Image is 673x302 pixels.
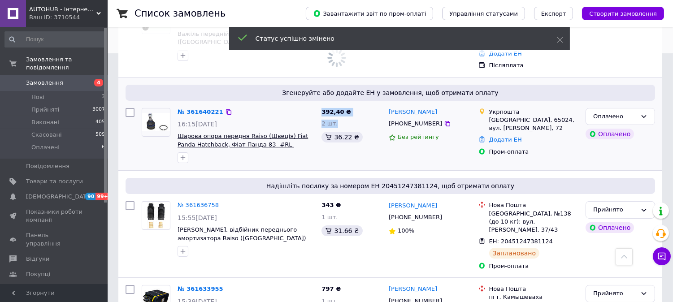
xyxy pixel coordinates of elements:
span: Замовлення [26,79,63,87]
span: 343 ₴ [321,202,341,208]
span: Повідомлення [26,162,69,170]
div: [GEOGRAPHIC_DATA], 65024, вул. [PERSON_NAME], 72 [489,116,578,132]
span: 797 ₴ [321,285,341,292]
a: [PERSON_NAME] [389,108,437,116]
span: Виконані [31,118,59,126]
h1: Список замовлень [135,8,226,19]
span: 405 [96,118,105,126]
span: Без рейтингу [398,134,439,140]
span: Створити замовлення [589,10,657,17]
button: Експорт [534,7,573,20]
button: Управління статусами [442,7,525,20]
div: Пром-оплата [489,262,578,270]
span: Замовлення та повідомлення [26,56,108,72]
a: Створити замовлення [573,10,664,17]
div: 31.66 ₴ [321,225,362,236]
div: Укрпошта [489,108,578,116]
a: Фото товару [142,108,170,137]
span: Показники роботи компанії [26,208,83,224]
a: № 361636758 [178,202,219,208]
span: Експорт [541,10,566,17]
span: Товари та послуги [26,177,83,186]
span: [DEMOGRAPHIC_DATA] [26,193,92,201]
span: 3007 [92,106,105,114]
span: 392,40 ₴ [321,108,351,115]
button: Створити замовлення [582,7,664,20]
span: 2 шт. [321,120,338,127]
span: 15:55[DATE] [178,214,217,221]
span: 99+ [96,193,110,200]
div: [GEOGRAPHIC_DATA], №138 (до 10 кг): вул. [PERSON_NAME], 37/43 [489,210,578,234]
span: ЕН: 20451247381124 [489,238,553,245]
span: Скасовані [31,131,62,139]
span: AUTOHUB - інтернет-магазин автозапчастин [29,5,96,13]
a: [PERSON_NAME] [389,202,437,210]
span: 90 [85,193,96,200]
div: Пром-оплата [489,148,578,156]
span: Управління статусами [449,10,518,17]
img: Фото товару [145,202,167,229]
a: Фото товару [142,201,170,230]
div: Ваш ID: 3710544 [29,13,108,22]
span: Згенеруйте або додайте ЕН у замовлення, щоб отримати оплату [129,88,651,97]
span: 1 шт. [321,214,338,220]
div: [PHONE_NUMBER] [387,118,444,129]
input: Пошук [4,31,106,47]
div: Оплачено [586,222,634,233]
span: Оплачені [31,143,60,151]
a: Додати ЕН [489,136,522,143]
span: Прийняті [31,106,59,114]
div: Статус успішно змінено [256,34,534,43]
div: Прийнято [593,289,637,298]
a: Додати ЕН [489,50,522,57]
button: Завантажити звіт по пром-оплаті [306,7,433,20]
span: 509 [96,131,105,139]
span: Покупці [26,270,50,278]
div: Прийнято [593,205,637,215]
a: № 361633955 [178,285,223,292]
a: Шарова опора передня Raiso (Швеція) Fiat Panda Hatchback, Фіат Панда 83- #RL-440644F UAUBRSD2 [178,133,308,156]
img: Фото товару [142,113,170,131]
a: [PERSON_NAME], відбійник переднього амортизатора Raiso ([GEOGRAPHIC_DATA]) Hyundai i30 07-11 (к-т... [178,226,306,258]
span: 16:15[DATE] [178,121,217,128]
span: Завантажити звіт по пром-оплаті [313,9,426,17]
span: Відгуки [26,255,49,263]
span: 4 [94,79,103,86]
div: Заплановано [489,248,540,259]
a: [PERSON_NAME] [389,285,437,293]
span: Панель управління [26,231,83,247]
span: 3 [102,93,105,101]
span: Нові [31,93,44,101]
div: Нова Пошта [489,285,578,293]
div: 36.22 ₴ [321,132,362,142]
div: Оплачено [586,129,634,139]
a: № 361640221 [178,108,223,115]
button: Чат з покупцем [653,247,671,265]
span: 100% [398,227,414,234]
div: Оплачено [593,112,637,121]
div: [PHONE_NUMBER] [387,211,444,223]
div: Нова Пошта [489,201,578,209]
span: 6 [102,143,105,151]
span: Надішліть посилку за номером ЕН 20451247381124, щоб отримати оплату [129,181,651,190]
div: Післяплата [489,61,578,69]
